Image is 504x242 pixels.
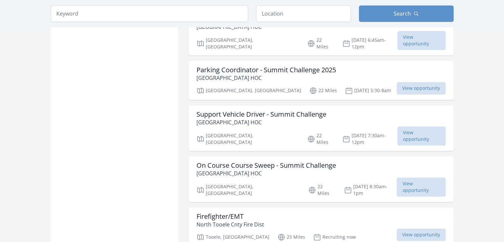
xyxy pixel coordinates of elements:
[196,37,299,50] p: [GEOGRAPHIC_DATA], [GEOGRAPHIC_DATA]
[342,132,397,146] p: [DATE] 7:30am-12pm
[309,87,337,94] p: 22 Miles
[307,37,334,50] p: 22 Miles
[196,110,326,118] h3: Support Vehicle Driver - Summit Challenge
[189,156,454,202] a: On Course Course Sweep - Summit Challenge [GEOGRAPHIC_DATA] HOC [GEOGRAPHIC_DATA], [GEOGRAPHIC_DA...
[189,61,454,100] a: Parking Coordinator - Summit Challenge 2025 [GEOGRAPHIC_DATA] HOC [GEOGRAPHIC_DATA], [GEOGRAPHIC_...
[196,161,336,169] h3: On Course Course Sweep - Summit Challenge
[196,183,301,197] p: [GEOGRAPHIC_DATA], [GEOGRAPHIC_DATA]
[342,37,397,50] p: [DATE] 6:45am-12pm
[397,82,446,94] span: View opportunity
[196,74,336,82] p: [GEOGRAPHIC_DATA] HOC
[397,228,446,241] span: View opportunity
[196,212,264,220] h3: Firefighter/EMT
[196,66,336,74] h3: Parking Coordinator - Summit Challenge 2025
[394,10,411,18] span: Search
[51,5,248,22] input: Keyword
[196,233,269,241] p: Tooele, [GEOGRAPHIC_DATA]
[196,87,301,94] p: [GEOGRAPHIC_DATA], [GEOGRAPHIC_DATA]
[359,5,454,22] button: Search
[344,183,397,197] p: [DATE] 8:30am-1pm
[313,233,356,241] p: Recruiting now
[196,169,336,177] p: [GEOGRAPHIC_DATA] HOC
[307,132,334,146] p: 22 Miles
[277,233,305,241] p: 23 Miles
[196,118,326,126] p: [GEOGRAPHIC_DATA] HOC
[345,87,391,94] p: [DATE] 5:30-8am
[189,10,454,55] a: On Course Bike Mechanic - Summit Challenge [GEOGRAPHIC_DATA] HOC [GEOGRAPHIC_DATA], [GEOGRAPHIC_D...
[189,105,454,151] a: Support Vehicle Driver - Summit Challenge [GEOGRAPHIC_DATA] HOC [GEOGRAPHIC_DATA], [GEOGRAPHIC_DA...
[196,220,264,228] p: North Tooele Cnty Fire Dist
[196,132,299,146] p: [GEOGRAPHIC_DATA], [GEOGRAPHIC_DATA]
[397,177,445,197] span: View opportunity
[308,183,336,197] p: 22 Miles
[397,31,445,50] span: View opportunity
[256,5,351,22] input: Location
[397,126,445,146] span: View opportunity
